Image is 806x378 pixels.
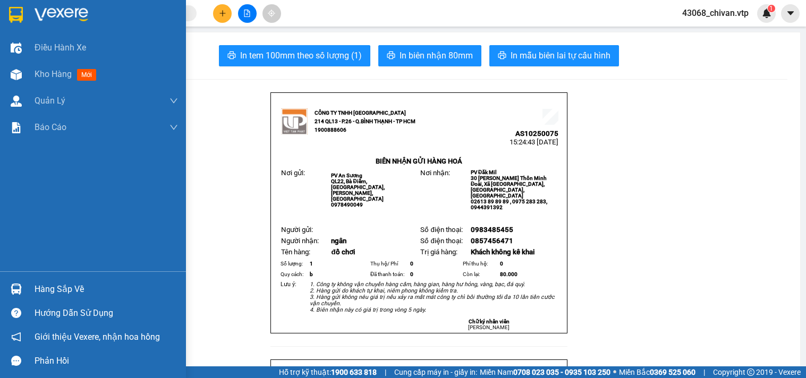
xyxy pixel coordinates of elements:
[769,5,773,12] span: 1
[410,261,413,267] span: 0
[471,226,513,234] span: 0983485455
[781,4,800,23] button: caret-down
[310,261,313,267] span: 1
[369,259,409,269] td: Thụ hộ/ Phí
[515,130,558,138] span: AS10250075
[420,169,450,177] span: Nơi nhận:
[385,366,386,378] span: |
[468,324,510,330] span: [PERSON_NAME]
[11,308,21,318] span: question-circle
[279,366,377,378] span: Hỗ trợ kỹ thuật:
[281,169,305,177] span: Nơi gửi:
[213,4,232,23] button: plus
[35,305,178,321] div: Hướng dẫn sử dụng
[619,366,695,378] span: Miền Bắc
[35,121,66,134] span: Báo cáo
[498,51,506,61] span: printer
[410,271,413,277] span: 0
[471,237,513,245] span: 0857456471
[471,248,534,256] span: Khách không kê khai
[279,259,308,269] td: Số lượng:
[11,356,21,366] span: message
[480,366,610,378] span: Miền Nam
[762,8,771,18] img: icon-new-feature
[461,259,498,269] td: Phí thu hộ:
[11,42,22,54] img: warehouse-icon
[35,281,178,297] div: Hàng sắp về
[471,199,547,210] span: 02613 89 89 89 , 0975 283 283, 0944391392
[420,226,462,234] span: Số điện thoại:
[219,45,370,66] button: printerIn tem 100mm theo số lượng (1)
[400,49,473,62] span: In biên nhận 80mm
[500,271,517,277] span: 80.000
[786,8,795,18] span: caret-down
[11,69,22,80] img: warehouse-icon
[219,10,226,17] span: plus
[11,332,21,342] span: notification
[376,157,462,165] strong: BIÊN NHẬN GỬI HÀNG HOÁ
[315,110,415,133] strong: CÔNG TY TNHH [GEOGRAPHIC_DATA] 214 QL13 - P.26 - Q.BÌNH THẠNH - TP HCM 1900888606
[11,96,22,107] img: warehouse-icon
[331,248,354,256] span: đồ chơi
[281,108,308,135] img: logo
[240,49,362,62] span: In tem 100mm theo số lượng (1)
[420,237,462,245] span: Số điện thoại:
[489,45,619,66] button: printerIn mẫu biên lai tự cấu hình
[310,271,313,277] span: b
[35,41,86,54] span: Điều hành xe
[511,49,610,62] span: In mẫu biên lai tự cấu hình
[268,10,275,17] span: aim
[331,237,346,245] span: ngân
[227,51,236,61] span: printer
[35,353,178,369] div: Phản hồi
[11,283,22,295] img: warehouse-icon
[703,366,705,378] span: |
[238,4,257,23] button: file-add
[281,248,310,256] span: Tên hàng:
[35,69,72,79] span: Kho hàng
[279,269,308,280] td: Quy cách:
[674,6,757,20] span: 43068_chivan.vtp
[9,7,23,23] img: logo-vxr
[310,281,555,313] em: 1. Công ty không vận chuyển hàng cấm, hàng gian, hàng hư hỏng, vàng, bạc, đá quý. 2. Hàng gửi do ...
[420,248,457,256] span: Trị giá hàng:
[281,237,319,245] span: Người nhận:
[461,269,498,280] td: Còn lại:
[331,178,385,202] span: QL22, Bà Điểm, [GEOGRAPHIC_DATA], [PERSON_NAME], [GEOGRAPHIC_DATA]
[169,123,178,132] span: down
[169,97,178,105] span: down
[77,69,96,81] span: mới
[650,368,695,376] strong: 0369 525 060
[281,226,313,234] span: Người gửi:
[747,368,754,376] span: copyright
[281,281,296,288] span: Lưu ý:
[331,202,363,208] span: 0978490049
[394,366,477,378] span: Cung cấp máy in - giấy in:
[35,94,65,107] span: Quản Lý
[510,138,558,146] span: 15:24:43 [DATE]
[500,261,503,267] span: 0
[513,368,610,376] strong: 0708 023 035 - 0935 103 250
[613,370,616,374] span: ⚪️
[331,368,377,376] strong: 1900 633 818
[331,173,362,178] span: PV An Sương
[768,5,775,12] sup: 1
[243,10,251,17] span: file-add
[469,319,510,324] strong: Chữ ký nhân viên
[262,4,281,23] button: aim
[471,175,547,199] span: 30 [PERSON_NAME] Thôn Minh Đoài, Xã [GEOGRAPHIC_DATA], [GEOGRAPHIC_DATA], [GEOGRAPHIC_DATA]
[471,169,497,175] span: PV Đắk Mil
[378,45,481,66] button: printerIn biên nhận 80mm
[35,330,160,343] span: Giới thiệu Vexere, nhận hoa hồng
[369,269,409,280] td: Đã thanh toán:
[387,51,395,61] span: printer
[11,122,22,133] img: solution-icon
